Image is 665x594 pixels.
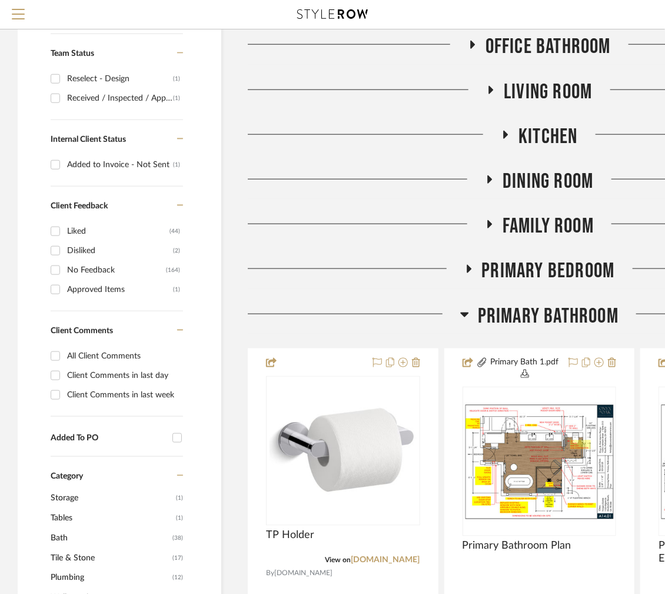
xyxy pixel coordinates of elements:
[176,489,183,507] span: (1)
[463,540,571,553] span: Primary Bathroom Plan
[325,557,351,564] span: View on
[172,549,183,568] span: (17)
[172,529,183,547] span: (38)
[67,261,166,280] div: No Feedback
[173,89,180,108] div: (1)
[173,69,180,88] div: (1)
[266,568,274,579] span: By
[67,241,173,260] div: Disliked
[503,214,594,239] span: Family Room
[486,34,611,59] span: Office Bathroom
[51,528,169,548] span: Bath
[51,568,169,588] span: Plumbing
[67,280,173,299] div: Approved Items
[51,202,108,210] span: Client Feedback
[173,155,180,174] div: (1)
[173,241,180,260] div: (2)
[51,548,169,568] span: Tile & Stone
[351,556,420,565] a: [DOMAIN_NAME]
[478,304,619,329] span: Primary Bathroom
[51,488,173,508] span: Storage
[67,347,180,366] div: All Client Comments
[504,79,592,105] span: Living Room
[51,433,167,443] div: Added To PO
[464,403,616,520] img: Primary Bathroom Plan
[51,135,126,144] span: Internal Client Status
[51,49,94,58] span: Team Status
[51,472,83,482] span: Category
[67,69,173,88] div: Reselect - Design
[266,529,314,542] span: TP Holder
[67,386,180,404] div: Client Comments in last week
[488,356,562,381] button: Primary Bath 1.pdf
[172,569,183,588] span: (12)
[270,377,417,525] img: TP Holder
[518,124,577,150] span: Kitchen
[274,568,332,579] span: [DOMAIN_NAME]
[51,327,113,335] span: Client Comments
[503,169,593,194] span: Dining Room
[67,366,180,385] div: Client Comments in last day
[67,222,169,241] div: Liked
[176,509,183,527] span: (1)
[173,280,180,299] div: (1)
[482,258,615,284] span: Primary Bedroom
[67,89,173,108] div: Received / Inspected / Approved
[166,261,180,280] div: (164)
[169,222,180,241] div: (44)
[67,155,173,174] div: Added to Invoice - Not Sent
[51,508,173,528] span: Tables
